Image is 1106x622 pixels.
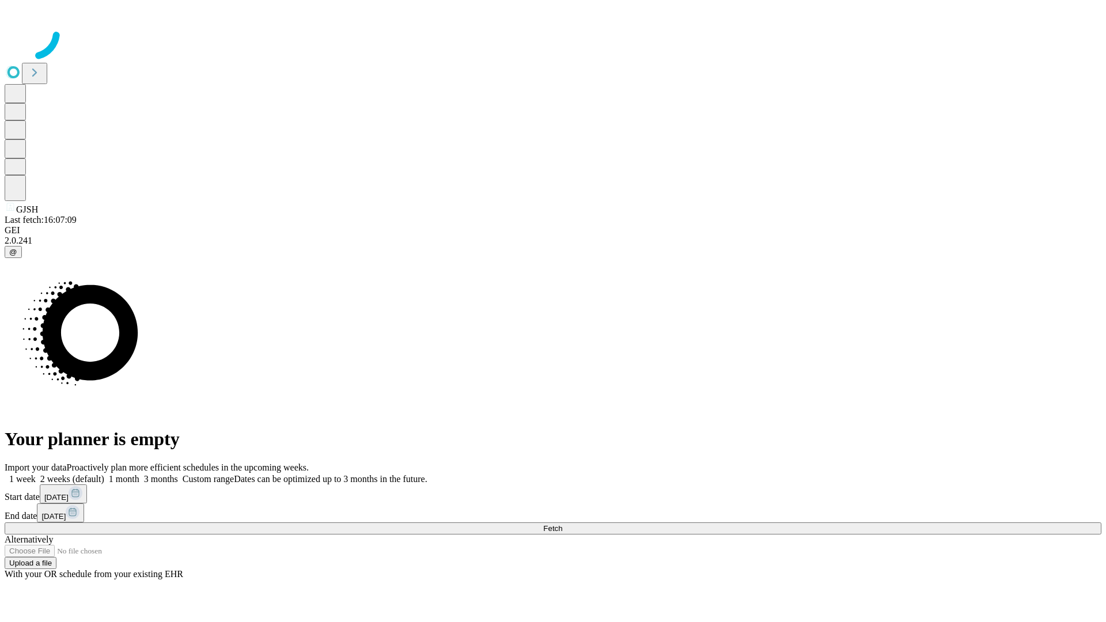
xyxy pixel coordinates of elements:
[5,428,1101,450] h1: Your planner is empty
[5,462,67,472] span: Import your data
[9,474,36,484] span: 1 week
[5,557,56,569] button: Upload a file
[40,484,87,503] button: [DATE]
[16,204,38,214] span: GJSH
[5,225,1101,236] div: GEI
[9,248,17,256] span: @
[234,474,427,484] span: Dates can be optimized up to 3 months in the future.
[44,493,69,502] span: [DATE]
[109,474,139,484] span: 1 month
[5,215,77,225] span: Last fetch: 16:07:09
[543,524,562,533] span: Fetch
[40,474,104,484] span: 2 weeks (default)
[5,484,1101,503] div: Start date
[5,503,1101,522] div: End date
[5,534,53,544] span: Alternatively
[41,512,66,521] span: [DATE]
[67,462,309,472] span: Proactively plan more efficient schedules in the upcoming weeks.
[183,474,234,484] span: Custom range
[5,246,22,258] button: @
[5,236,1101,246] div: 2.0.241
[5,569,183,579] span: With your OR schedule from your existing EHR
[144,474,178,484] span: 3 months
[5,522,1101,534] button: Fetch
[37,503,84,522] button: [DATE]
